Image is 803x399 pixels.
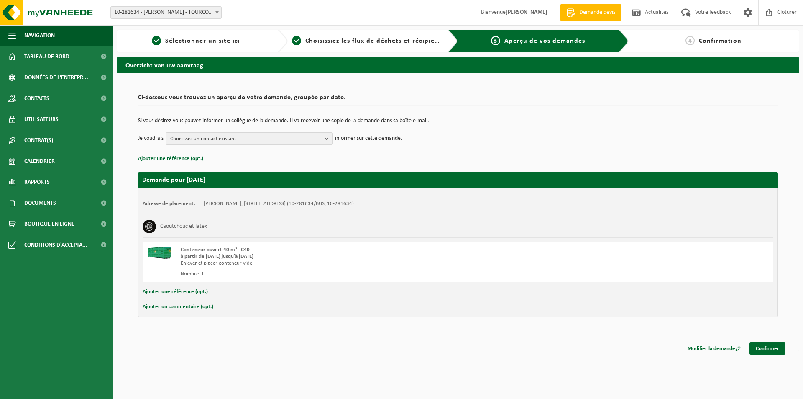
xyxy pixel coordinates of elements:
[24,88,49,109] span: Contacts
[170,133,322,145] span: Choisissez un contact existant
[165,38,240,44] span: Sélectionner un site ici
[181,247,250,252] span: Conteneur ouvert 40 m³ - C40
[560,4,621,21] a: Demande devis
[166,132,333,145] button: Choisissez un contact existant
[292,36,442,46] a: 2Choisissiez les flux de déchets et récipients
[138,132,164,145] p: Je voudrais
[142,177,205,183] strong: Demande pour [DATE]
[138,94,778,106] h2: Ci-dessous vous trouvez un aperçu de votre demande, groupée par date.
[749,342,785,355] a: Confirmer
[117,57,799,73] h2: Overzicht van uw aanvraag
[147,247,172,259] img: HK-XC-40-GN-00.png
[24,25,55,46] span: Navigation
[110,6,222,19] span: 10-281634 - DEWILDE SAS - TOURCOING
[143,286,208,297] button: Ajouter une référence (opt.)
[699,38,742,44] span: Confirmation
[577,8,617,17] span: Demande devis
[24,214,74,234] span: Boutique en ligne
[181,260,491,267] div: Enlever et placer conteneur vide
[160,220,207,233] h3: Caoutchouc et latex
[152,36,161,45] span: 1
[681,342,747,355] a: Modifier la demande
[24,151,55,172] span: Calendrier
[24,46,69,67] span: Tableau de bord
[111,7,221,18] span: 10-281634 - DEWILDE SAS - TOURCOING
[181,254,253,259] strong: à partir de [DATE] jusqu'à [DATE]
[138,118,778,124] p: Si vous désirez vous pouvez informer un collègue de la demande. Il va recevoir une copie de la de...
[292,36,301,45] span: 2
[504,38,585,44] span: Aperçu de vos demandes
[181,271,491,278] div: Nombre: 1
[685,36,695,45] span: 4
[24,234,87,255] span: Conditions d'accepta...
[24,109,59,130] span: Utilisateurs
[491,36,500,45] span: 3
[335,132,402,145] p: informer sur cette demande.
[138,153,203,164] button: Ajouter une référence (opt.)
[143,201,195,206] strong: Adresse de placement:
[305,38,445,44] span: Choisissiez les flux de déchets et récipients
[24,67,88,88] span: Données de l'entrepr...
[204,201,354,207] td: [PERSON_NAME], [STREET_ADDRESS] (10-281634/BUS, 10-281634)
[24,130,53,151] span: Contrat(s)
[24,193,56,214] span: Documents
[121,36,271,46] a: 1Sélectionner un site ici
[24,172,50,193] span: Rapports
[506,9,547,15] strong: [PERSON_NAME]
[143,301,213,312] button: Ajouter un commentaire (opt.)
